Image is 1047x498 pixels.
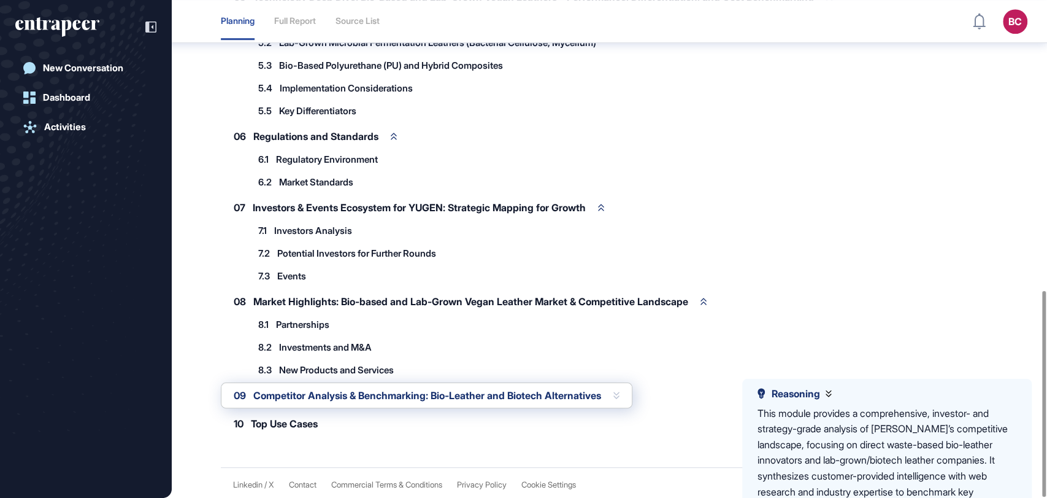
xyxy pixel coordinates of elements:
[277,271,306,281] span: Events
[279,177,353,187] span: Market Standards
[258,155,269,164] span: 6.1
[253,297,688,306] span: Market Highlights: Bio-based and Lab-Grown Vegan Leather Market & Competitive Landscape
[234,297,246,306] span: 08
[258,226,267,235] span: 7.1
[234,131,246,141] span: 06
[274,226,352,235] span: Investors Analysis
[44,122,86,133] div: Activities
[234,419,244,429] span: 10
[234,203,245,212] span: 07
[253,203,586,212] span: Investors & Events Ecosystem for YUGEN: Strategic Mapping for Growth
[43,92,90,103] div: Dashboard
[15,85,156,110] a: Dashboard
[280,84,413,93] span: Implementation Considerations
[1003,9,1027,34] button: BC
[258,271,270,281] span: 7.3
[264,480,267,489] span: /
[251,419,318,429] span: Top Use Cases
[258,38,272,47] span: 5.2
[274,16,316,26] div: Full Report
[276,155,378,164] span: Regulatory Environment
[258,249,270,258] span: 7.2
[279,38,596,47] span: Lab-Grown Microbial Fermentation Leathers (Bacterial Cellulose, Mycelium)
[289,480,316,489] span: Contact
[258,84,272,93] span: 5.4
[457,480,507,489] a: Privacy Policy
[15,56,156,80] a: New Conversation
[253,131,378,141] span: Regulations and Standards
[258,343,272,352] span: 8.2
[279,343,372,352] span: Investments and M&A
[331,480,442,489] a: Commercial Terms & Conditions
[521,480,576,489] a: Cookie Settings
[269,480,274,489] a: X
[253,391,601,400] span: Competitor Analysis & Benchmarking: Bio-Leather and Biotech Alternatives
[234,391,246,400] span: 09
[15,115,156,139] a: Activities
[258,61,272,70] span: 5.3
[233,480,263,489] a: Linkedin
[277,249,436,258] span: Potential Investors for Further Rounds
[15,17,99,37] div: entrapeer-logo
[221,16,255,26] div: Planning
[279,61,503,70] span: Bio-Based Polyurethane (PU) and Hybrid Composites
[258,106,272,115] span: 5.5
[43,63,123,74] div: New Conversation
[336,16,380,26] div: Source List
[771,388,819,400] span: Reasoning
[279,106,356,115] span: Key Differentiators
[276,320,329,329] span: Partnerships
[279,365,394,375] span: New Products and Services
[258,320,269,329] span: 8.1
[258,177,272,187] span: 6.2
[258,365,272,375] span: 8.3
